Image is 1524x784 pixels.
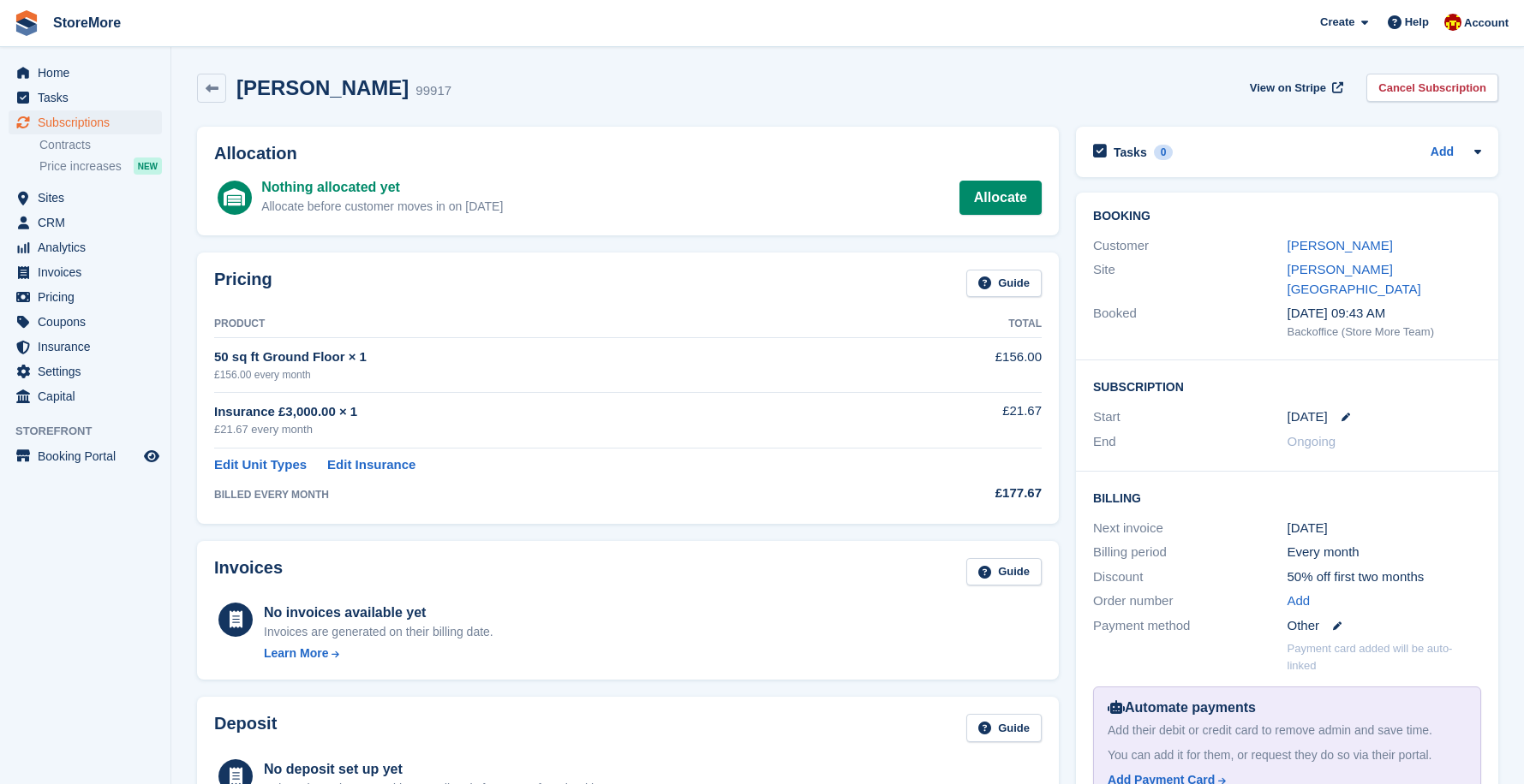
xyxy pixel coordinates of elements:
[9,335,162,359] a: menu
[1093,260,1287,299] div: Site
[9,384,162,408] a: menu
[1288,324,1481,341] div: Backoffice (Store More Team)
[1366,74,1498,102] a: Cancel Subscription
[966,558,1042,586] a: Guide
[214,487,887,502] div: BILLED EVERY MONTH
[214,144,1042,163] h2: Allocation
[261,198,503,216] div: Allocate before customer moves in on [DATE]
[9,86,162,110] a: menu
[1093,519,1287,538] div: Next invoice
[415,81,451,101] div: 99917
[1108,698,1467,718] div: Automate payments
[9,186,162,210] a: menu
[1093,489,1481,506] h2: Billing
[38,335,140,359] span: Insurance
[1405,14,1429,31] span: Help
[887,311,1042,338] th: Total
[264,644,493,662] a: Learn More
[264,644,328,662] div: Learn More
[214,347,887,367] div: 50 sq ft Ground Floor × 1
[214,367,887,383] div: £156.00 every month
[1154,145,1174,160] div: 0
[38,186,140,210] span: Sites
[38,211,140,235] span: CRM
[38,86,140,110] span: Tasks
[9,61,162,85] a: menu
[38,235,140,259] span: Analytics
[38,285,140,309] span: Pricing
[1288,640,1481,674] p: Payment card added will be auto-linked
[966,714,1042,742] a: Guide
[15,423,170,440] span: Storefront
[1464,15,1509,32] span: Account
[264,759,617,780] div: No deposit set up yet
[38,384,140,408] span: Capital
[38,310,140,334] span: Coupons
[887,338,1042,392] td: £156.00
[38,359,140,383] span: Settings
[261,177,503,198] div: Nothing allocated yet
[38,444,140,468] span: Booking Portal
[39,137,162,153] a: Contracts
[1093,432,1287,452] div: End
[214,311,887,338] th: Product
[1093,236,1287,256] div: Customer
[327,455,415,475] a: Edit Insurance
[9,444,162,468] a: menu
[38,260,140,284] span: Invoices
[1093,377,1481,395] h2: Subscription
[9,211,162,235] a: menu
[46,9,128,37] a: StoreMore
[1288,519,1481,538] div: [DATE]
[1288,567,1481,587] div: 50% off first two months
[214,455,307,475] a: Edit Unit Types
[887,392,1042,448] td: £21.67
[887,484,1042,503] div: £177.67
[214,558,283,586] h2: Invoices
[1114,145,1147,160] h2: Tasks
[1288,304,1481,324] div: [DATE] 09:43 AM
[966,270,1042,298] a: Guide
[1093,616,1287,636] div: Payment method
[1093,304,1287,340] div: Booked
[1093,591,1287,611] div: Order number
[141,446,162,466] a: Preview store
[1093,210,1481,223] h2: Booking
[1243,74,1347,102] a: View on Stripe
[1288,262,1421,296] a: [PERSON_NAME][GEOGRAPHIC_DATA]
[38,110,140,134] span: Subscriptions
[214,714,277,742] h2: Deposit
[1093,543,1287,562] div: Billing period
[1288,238,1393,252] a: [PERSON_NAME]
[9,359,162,383] a: menu
[39,157,162,175] a: Price increases NEW
[1288,434,1336,448] span: Ongoing
[1093,567,1287,587] div: Discount
[1288,407,1328,427] time: 2025-08-29 23:00:00 UTC
[1250,80,1326,97] span: View on Stripe
[1288,543,1481,562] div: Every month
[1444,14,1461,31] img: Store More Team
[264,603,493,623] div: No invoices available yet
[1108,722,1467,739] div: Add their debit or credit card to remove admin and save time.
[1320,14,1354,31] span: Create
[264,623,493,641] div: Invoices are generated on their billing date.
[14,10,39,36] img: stora-icon-8386f47178a22dfd0bd8f6a31ec36ba5ce8667c1dd55bd0f319d3a0aa187defe.svg
[1431,143,1454,163] a: Add
[38,61,140,85] span: Home
[1288,591,1311,611] a: Add
[9,285,162,309] a: menu
[1108,746,1467,764] div: You can add it for them, or request they do so via their portal.
[9,310,162,334] a: menu
[214,402,887,422] div: Insurance £3,000.00 × 1
[9,235,162,259] a: menu
[39,158,122,175] span: Price increases
[214,421,887,438] div: £21.67 every month
[214,270,272,298] h2: Pricing
[9,260,162,284] a: menu
[134,157,162,175] div: NEW
[9,110,162,134] a: menu
[959,181,1042,215] a: Allocate
[236,76,409,99] h2: [PERSON_NAME]
[1093,407,1287,427] div: Start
